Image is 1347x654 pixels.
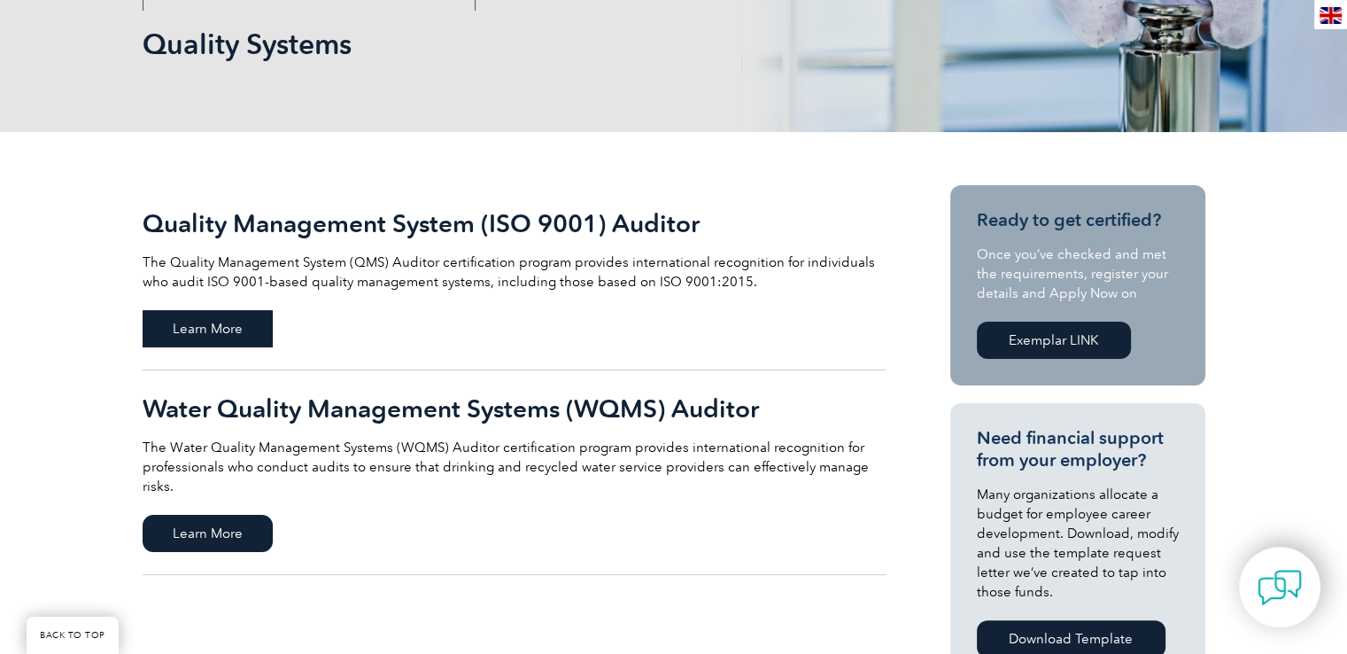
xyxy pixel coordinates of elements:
p: Once you’ve checked and met the requirements, register your details and Apply Now on [977,245,1179,303]
img: contact-chat.png [1258,565,1302,610]
h3: Need financial support from your employer? [977,427,1179,471]
span: Learn More [143,310,273,347]
h2: Water Quality Management Systems (WQMS) Auditor [143,394,886,423]
a: Quality Management System (ISO 9001) Auditor The Quality Management System (QMS) Auditor certific... [143,185,886,370]
h3: Ready to get certified? [977,209,1179,231]
a: BACK TO TOP [27,617,119,654]
p: The Water Quality Management Systems (WQMS) Auditor certification program provides international ... [143,438,886,496]
h1: Quality Systems [143,27,823,61]
span: Learn More [143,515,273,552]
p: The Quality Management System (QMS) Auditor certification program provides international recognit... [143,253,886,292]
p: Many organizations allocate a budget for employee career development. Download, modify and use th... [977,485,1179,602]
a: Exemplar LINK [977,322,1131,359]
h2: Quality Management System (ISO 9001) Auditor [143,209,886,237]
a: Water Quality Management Systems (WQMS) Auditor The Water Quality Management Systems (WQMS) Audit... [143,370,886,575]
img: en [1320,7,1342,24]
